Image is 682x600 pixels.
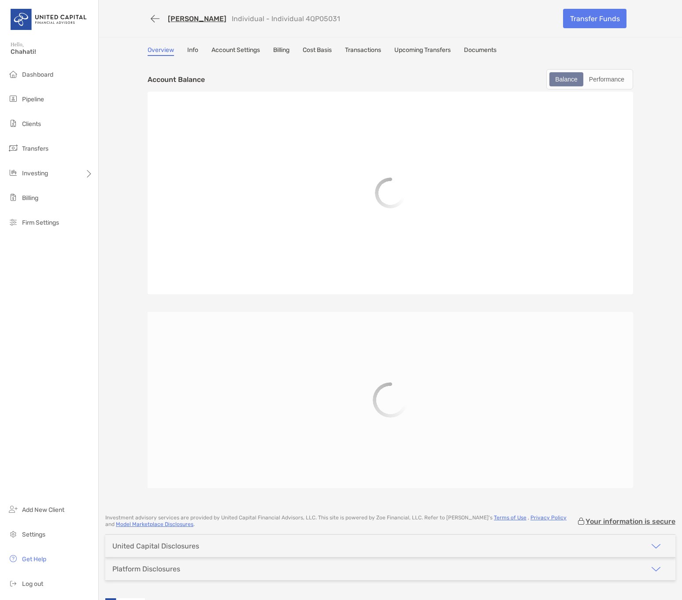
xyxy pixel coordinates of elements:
[586,517,675,526] p: Your information is secure
[148,74,205,85] p: Account Balance
[345,46,381,56] a: Transactions
[563,9,626,28] a: Transfer Funds
[8,167,19,178] img: investing icon
[8,69,19,79] img: dashboard icon
[22,96,44,103] span: Pipeline
[22,506,64,514] span: Add New Client
[8,578,19,589] img: logout icon
[651,564,661,574] img: icon arrow
[8,553,19,564] img: get-help icon
[8,93,19,104] img: pipeline icon
[22,531,45,538] span: Settings
[8,118,19,129] img: clients icon
[168,15,226,23] a: [PERSON_NAME]
[11,4,88,35] img: United Capital Logo
[651,541,661,552] img: icon arrow
[22,120,41,128] span: Clients
[22,219,59,226] span: Firm Settings
[116,521,193,527] a: Model Marketplace Disclosures
[8,504,19,515] img: add_new_client icon
[273,46,289,56] a: Billing
[211,46,260,56] a: Account Settings
[112,565,180,573] div: Platform Disclosures
[22,170,48,177] span: Investing
[11,48,93,56] span: Chahati!
[8,143,19,153] img: transfers icon
[550,73,582,85] div: Balance
[303,46,332,56] a: Cost Basis
[148,46,174,56] a: Overview
[546,69,633,89] div: segmented control
[584,73,629,85] div: Performance
[187,46,198,56] a: Info
[22,71,53,78] span: Dashboard
[464,46,497,56] a: Documents
[8,529,19,539] img: settings icon
[8,192,19,203] img: billing icon
[112,542,199,550] div: United Capital Disclosures
[8,217,19,227] img: firm-settings icon
[22,556,46,563] span: Get Help
[105,515,577,528] p: Investment advisory services are provided by United Capital Financial Advisors, LLC . This site i...
[394,46,451,56] a: Upcoming Transfers
[22,580,43,588] span: Log out
[232,15,340,23] p: Individual - Individual 4QP05031
[530,515,567,521] a: Privacy Policy
[22,194,38,202] span: Billing
[22,145,48,152] span: Transfers
[494,515,526,521] a: Terms of Use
